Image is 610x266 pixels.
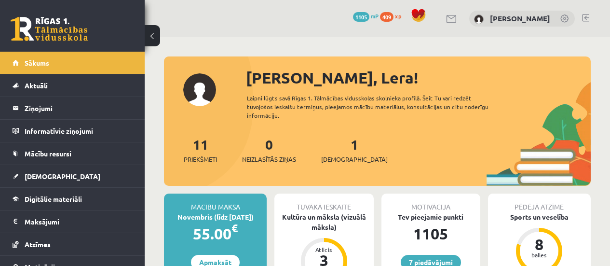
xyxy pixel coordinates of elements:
[474,14,484,24] img: Lera Panteviča
[490,14,550,23] a: [PERSON_NAME]
[164,212,267,222] div: Novembris (līdz [DATE])
[310,247,339,252] div: Atlicis
[164,222,267,245] div: 55.00
[380,12,406,20] a: 409 xp
[246,66,591,89] div: [PERSON_NAME], Lera!
[274,212,373,232] div: Kultūra un māksla (vizuālā māksla)
[13,165,133,187] a: [DEMOGRAPHIC_DATA]
[274,194,373,212] div: Tuvākā ieskaite
[25,240,51,249] span: Atzīmes
[25,97,133,119] legend: Ziņojumi
[247,94,503,120] div: Laipni lūgts savā Rīgas 1. Tālmācības vidusskolas skolnieka profilā. Šeit Tu vari redzēt tuvojošo...
[321,154,388,164] span: [DEMOGRAPHIC_DATA]
[13,74,133,97] a: Aktuāli
[164,194,267,212] div: Mācību maksa
[371,12,379,20] span: mP
[25,58,49,67] span: Sākums
[242,136,296,164] a: 0Neizlasītās ziņas
[13,142,133,165] a: Mācību resursi
[184,136,217,164] a: 11Priekšmeti
[13,188,133,210] a: Digitālie materiāli
[25,172,100,181] span: [DEMOGRAPHIC_DATA]
[13,233,133,255] a: Atzīmes
[25,81,48,90] span: Aktuāli
[353,12,369,22] span: 1105
[184,154,217,164] span: Priekšmeti
[321,136,388,164] a: 1[DEMOGRAPHIC_DATA]
[13,52,133,74] a: Sākums
[25,120,133,142] legend: Informatīvie ziņojumi
[395,12,401,20] span: xp
[13,210,133,233] a: Maksājumi
[381,212,480,222] div: Tev pieejamie punkti
[25,149,71,158] span: Mācību resursi
[13,97,133,119] a: Ziņojumi
[11,17,88,41] a: Rīgas 1. Tālmācības vidusskola
[25,210,133,233] legend: Maksājumi
[13,120,133,142] a: Informatīvie ziņojumi
[25,195,82,203] span: Digitālie materiāli
[488,212,591,222] div: Sports un veselība
[242,154,296,164] span: Neizlasītās ziņas
[488,194,591,212] div: Pēdējā atzīme
[381,222,480,245] div: 1105
[525,237,554,252] div: 8
[380,12,393,22] span: 409
[231,221,238,235] span: €
[381,194,480,212] div: Motivācija
[525,252,554,258] div: balles
[353,12,379,20] a: 1105 mP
